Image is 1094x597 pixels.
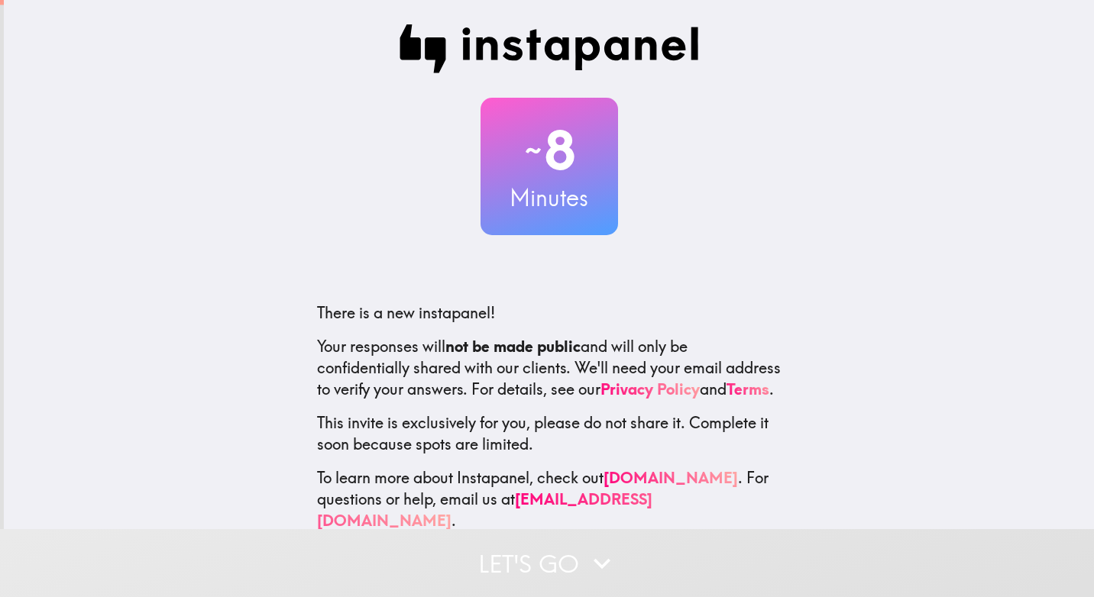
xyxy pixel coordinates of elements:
a: Privacy Policy [600,379,700,399]
p: Your responses will and will only be confidentially shared with our clients. We'll need your emai... [317,336,782,400]
b: not be made public [445,337,581,356]
span: ~ [523,127,544,173]
img: Instapanel [400,24,699,73]
a: [DOMAIN_NAME] [604,468,738,487]
h2: 8 [481,119,618,182]
p: To learn more about Instapanel, check out . For questions or help, email us at . [317,467,782,531]
span: There is a new instapanel! [317,303,495,322]
h3: Minutes [481,182,618,214]
p: This invite is exclusively for you, please do not share it. Complete it soon because spots are li... [317,412,782,455]
a: Terms [727,379,769,399]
